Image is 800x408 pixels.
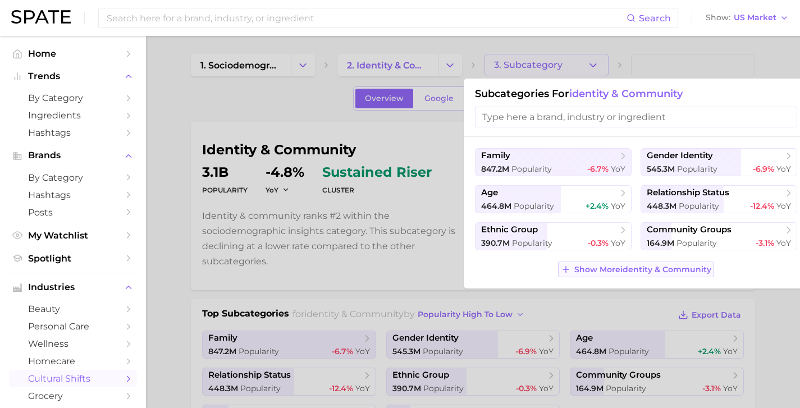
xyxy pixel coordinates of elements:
button: age464.8m Popularity+2.4% YoY [475,185,632,213]
button: community groups164.9m Popularity-3.1% YoY [641,222,797,250]
span: homecare [28,356,118,366]
span: YoY [776,164,791,174]
span: -6.9% [753,164,774,174]
a: Ingredients [9,107,137,124]
a: Spotlight [9,250,137,267]
a: Hashtags [9,186,137,204]
a: Home [9,45,137,62]
button: family847.2m Popularity-6.7% YoY [475,148,632,176]
span: ethnic group [481,224,538,235]
span: YoY [611,238,625,248]
span: relationship status [647,187,729,198]
span: 448.3m [647,201,676,211]
span: Posts [28,207,118,218]
a: wellness [9,335,137,352]
span: Popularity [514,201,554,211]
a: by Category [9,169,137,186]
a: Posts [9,204,137,221]
button: Trends [9,68,137,85]
span: YoY [776,238,791,248]
span: by Category [28,93,118,103]
span: Hashtags [28,190,118,200]
span: 390.7m [481,238,510,248]
span: Spotlight [28,253,118,264]
span: personal care [28,321,118,332]
span: YoY [611,164,625,174]
span: My Watchlist [28,230,118,241]
span: family [481,150,510,161]
input: Type here a brand, industry or ingredient [475,107,797,127]
a: My Watchlist [9,227,137,244]
span: 464.8m [481,201,511,211]
a: cultural shifts [9,370,137,387]
a: personal care [9,318,137,335]
button: ethnic group390.7m Popularity-0.3% YoY [475,222,632,250]
span: YoY [611,201,625,211]
h1: Subcategories for [475,88,797,100]
span: grocery [28,391,118,401]
button: gender identity545.3m Popularity-6.9% YoY [641,148,797,176]
span: 847.2m [481,164,509,174]
input: Search here for a brand, industry, or ingredient [106,8,627,27]
button: Show Moreidentity & community [558,262,714,277]
span: Popularity [512,238,552,248]
img: SPATE [11,10,71,24]
span: Trends [28,71,118,81]
span: +2.4% [586,201,609,211]
span: US Market [734,15,776,21]
button: Industries [9,279,137,296]
span: Show More identity & community [574,265,711,274]
span: Hashtags [28,127,118,138]
button: Brands [9,147,137,164]
span: -12.4% [750,201,774,211]
span: 545.3m [647,164,675,174]
a: by Category [9,89,137,107]
span: wellness [28,338,118,349]
span: -0.3% [588,238,609,248]
span: Brands [28,150,118,161]
span: gender identity [647,150,713,161]
span: Popularity [676,238,717,248]
span: -3.1% [756,238,774,248]
span: age [481,187,498,198]
span: -6.7% [587,164,609,174]
span: 164.9m [647,238,674,248]
span: by Category [28,172,118,183]
span: community groups [647,224,732,235]
a: Hashtags [9,124,137,141]
a: beauty [9,300,137,318]
button: relationship status448.3m Popularity-12.4% YoY [641,185,797,213]
span: Search [639,13,671,24]
span: Popularity [511,164,552,174]
span: Industries [28,282,118,292]
span: Popularity [679,201,719,211]
a: homecare [9,352,137,370]
span: beauty [28,304,118,314]
span: Popularity [677,164,717,174]
span: Ingredients [28,110,118,121]
button: ShowUS Market [703,11,792,25]
span: Show [706,15,730,21]
span: Home [28,48,118,59]
span: cultural shifts [28,373,118,384]
a: grocery [9,387,137,405]
span: YoY [776,201,791,211]
span: identity & community [569,88,683,100]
